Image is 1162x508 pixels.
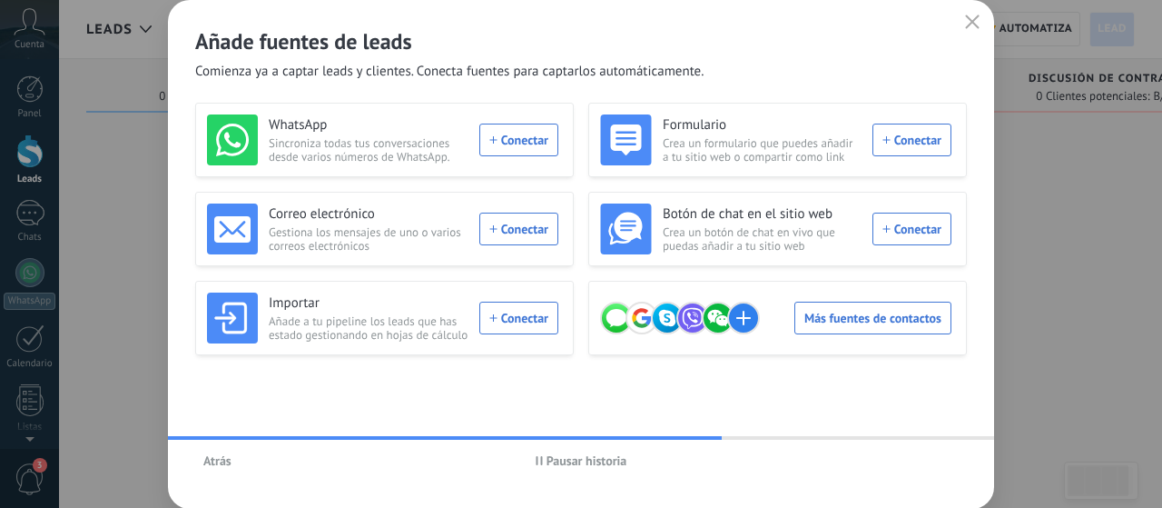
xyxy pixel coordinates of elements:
[269,116,468,134] h3: WhatsApp
[527,447,635,474] button: Pausar historia
[195,63,704,81] span: Comienza ya a captar leads y clientes. Conecta fuentes para captarlos automáticamente.
[269,294,468,313] h3: Importar
[547,454,627,467] span: Pausar historia
[269,136,468,164] span: Sincroniza todas tus conversaciones desde varios números de WhatsApp.
[195,447,240,474] button: Atrás
[663,116,862,134] h3: Formulario
[663,136,862,164] span: Crea un formulario que puedes añadir a tu sitio web o compartir como link
[269,314,468,342] span: Añade a tu pipeline los leads que has estado gestionando en hojas de cálculo
[269,205,468,224] h3: Correo electrónico
[269,225,468,253] span: Gestiona los mensajes de uno o varios correos electrónicos
[195,27,967,55] h2: Añade fuentes de leads
[203,454,231,467] span: Atrás
[663,205,862,224] h3: Botón de chat en el sitio web
[663,225,862,253] span: Crea un botón de chat en vivo que puedas añadir a tu sitio web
